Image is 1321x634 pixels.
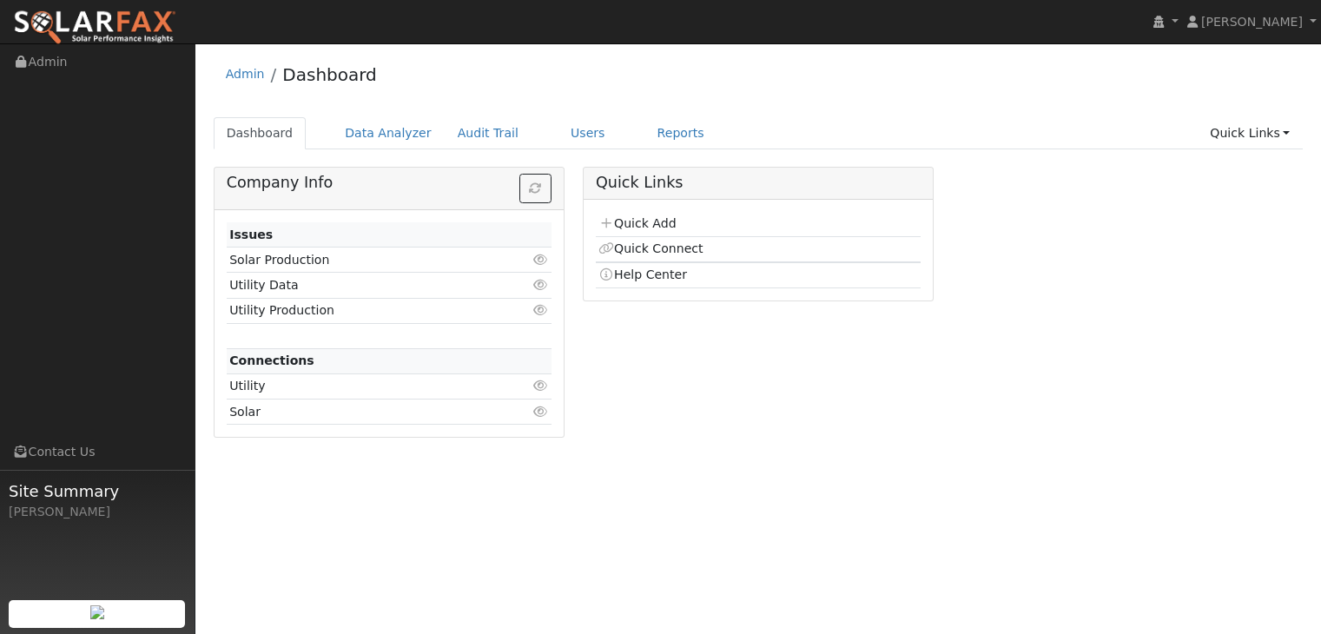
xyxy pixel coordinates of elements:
[533,380,549,392] i: Click to view
[533,279,549,291] i: Click to view
[90,605,104,619] img: retrieve
[9,503,186,521] div: [PERSON_NAME]
[598,241,703,255] a: Quick Connect
[226,67,265,81] a: Admin
[227,373,499,399] td: Utility
[533,406,549,418] i: Click to view
[227,298,499,323] td: Utility Production
[533,254,549,266] i: Click to view
[227,248,499,273] td: Solar Production
[598,216,676,230] a: Quick Add
[282,64,377,85] a: Dashboard
[1201,15,1303,29] span: [PERSON_NAME]
[445,117,532,149] a: Audit Trail
[9,479,186,503] span: Site Summary
[596,174,921,192] h5: Quick Links
[1197,117,1303,149] a: Quick Links
[13,10,176,46] img: SolarFax
[229,353,314,367] strong: Connections
[644,117,717,149] a: Reports
[227,400,499,425] td: Solar
[533,304,549,316] i: Click to view
[229,228,273,241] strong: Issues
[558,117,618,149] a: Users
[598,267,687,281] a: Help Center
[214,117,307,149] a: Dashboard
[227,273,499,298] td: Utility Data
[332,117,445,149] a: Data Analyzer
[227,174,552,192] h5: Company Info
